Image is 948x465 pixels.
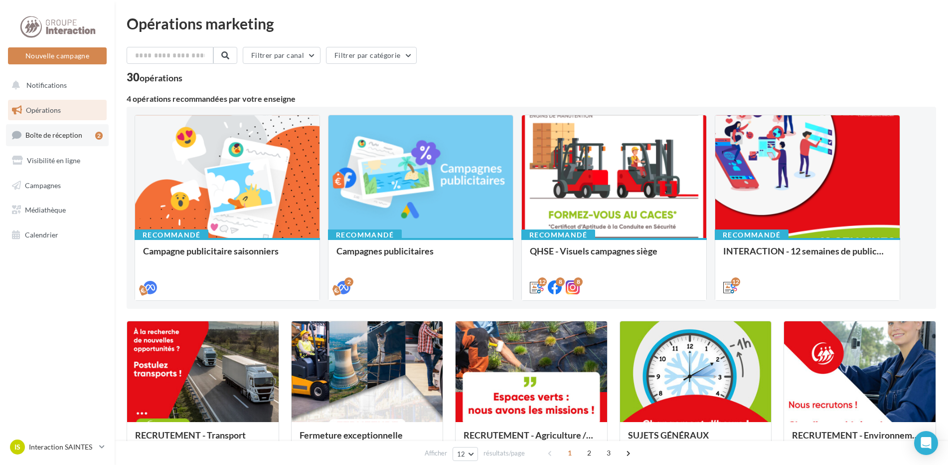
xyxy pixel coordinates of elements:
button: Nouvelle campagne [8,47,107,64]
div: 12 [538,277,547,286]
div: 8 [574,277,583,286]
span: Médiathèque [25,206,66,214]
span: Boîte de réception [25,131,82,139]
div: RECRUTEMENT - Agriculture / Espaces verts [464,430,599,450]
span: 1 [562,445,578,461]
div: SUJETS GÉNÉRAUX [628,430,764,450]
span: Campagnes [25,181,61,189]
div: INTERACTION - 12 semaines de publication [723,246,892,266]
a: Campagnes [6,175,109,196]
button: Notifications [6,75,105,96]
a: Visibilité en ligne [6,150,109,171]
div: Campagne publicitaire saisonniers [143,246,312,266]
button: Filtrer par canal [243,47,320,64]
div: Opérations marketing [127,16,936,31]
span: Opérations [26,106,61,114]
a: IS Interaction SAINTES [8,438,107,457]
div: opérations [140,73,182,82]
a: Médiathèque [6,200,109,221]
div: Recommandé [715,230,789,240]
p: Interaction SAINTES [29,442,95,452]
span: 3 [601,445,617,461]
div: Open Intercom Messenger [914,431,938,455]
div: RECRUTEMENT - Environnement [792,430,928,450]
span: 2 [581,445,597,461]
div: Campagnes publicitaires [336,246,505,266]
div: Recommandé [328,230,402,240]
div: RECRUTEMENT - Transport [135,430,271,450]
a: Calendrier [6,225,109,245]
div: 30 [127,72,182,83]
div: Recommandé [521,230,595,240]
span: résultats/page [483,449,525,458]
span: IS [14,442,20,452]
div: 2 [95,132,103,140]
button: Filtrer par catégorie [326,47,417,64]
div: QHSE - Visuels campagnes siège [530,246,698,266]
div: 4 opérations recommandées par votre enseigne [127,95,936,103]
div: Recommandé [135,230,208,240]
span: Calendrier [25,231,58,239]
div: 12 [731,277,740,286]
span: Afficher [425,449,447,458]
span: Notifications [26,81,67,89]
button: 12 [453,447,478,461]
a: Boîte de réception2 [6,124,109,146]
div: 2 [344,277,353,286]
span: 12 [457,450,466,458]
span: Visibilité en ligne [27,156,80,165]
div: Fermeture exceptionnelle [300,430,435,450]
a: Opérations [6,100,109,121]
div: 8 [556,277,565,286]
